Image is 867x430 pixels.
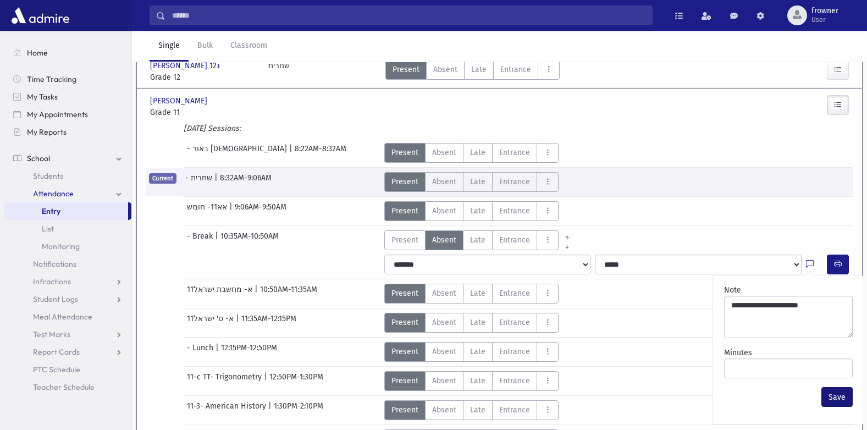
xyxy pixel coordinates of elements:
[4,70,131,88] a: Time Tracking
[222,31,276,62] a: Classroom
[811,7,838,15] span: frowner
[33,329,70,339] span: Test Marks
[4,106,131,123] a: My Appointments
[432,288,456,299] span: Absent
[500,64,531,75] span: Entrance
[150,71,257,83] span: Grade 12
[236,313,241,333] span: |
[187,143,289,163] span: - באור [DEMOGRAPHIC_DATA]
[187,400,268,420] span: 11-3- American History
[499,147,530,158] span: Entrance
[4,273,131,290] a: Infractions
[33,347,80,357] span: Report Cards
[4,220,131,238] a: List
[4,343,131,361] a: Report Cards
[821,387,853,407] button: Save
[4,167,131,185] a: Students
[432,176,456,188] span: Absent
[384,172,559,192] div: AttTypes
[27,109,88,119] span: My Appointments
[391,288,418,299] span: Present
[384,230,576,250] div: AttTypes
[384,313,559,333] div: AttTypes
[184,124,241,133] i: [DATE] Sessions:
[33,312,92,322] span: Meal Attendance
[187,313,236,333] span: 11א- ס' ישראל
[9,4,72,26] img: AdmirePro
[559,239,576,248] a: All Later
[187,201,229,221] span: אא11- חומש
[432,317,456,328] span: Absent
[384,342,559,362] div: AttTypes
[499,234,530,246] span: Entrance
[391,404,418,416] span: Present
[470,375,485,387] span: Late
[391,234,418,246] span: Present
[33,189,74,199] span: Attendance
[4,202,128,220] a: Entry
[4,361,131,378] a: PTC Schedule
[384,284,559,304] div: AttTypes
[33,365,80,374] span: PTC Schedule
[268,60,290,83] div: שחרית
[4,255,131,273] a: Notifications
[470,205,485,217] span: Late
[384,143,559,163] div: AttTypes
[393,64,419,75] span: Present
[433,64,457,75] span: Absent
[391,176,418,188] span: Present
[499,346,530,357] span: Entrance
[269,371,323,391] span: 12:50PM-1:30PM
[149,173,176,184] span: Current
[4,326,131,343] a: Test Marks
[499,288,530,299] span: Entrance
[811,15,838,24] span: User
[150,107,257,118] span: Grade 11
[724,284,741,296] label: Note
[27,153,50,163] span: School
[150,31,189,62] a: Single
[391,317,418,328] span: Present
[42,241,80,251] span: Monitoring
[235,201,286,221] span: 9:06AM-9:50AM
[33,277,71,286] span: Infractions
[499,317,530,328] span: Entrance
[185,172,214,192] span: - שחרית
[4,44,131,62] a: Home
[470,317,485,328] span: Late
[4,185,131,202] a: Attendance
[33,259,76,269] span: Notifications
[432,346,456,357] span: Absent
[187,230,215,250] span: - Break
[27,92,58,102] span: My Tasks
[470,346,485,357] span: Late
[385,60,560,83] div: AttTypes
[470,147,485,158] span: Late
[216,342,221,362] span: |
[384,201,559,221] div: AttTypes
[42,206,60,216] span: Entry
[4,308,131,326] a: Meal Attendance
[432,234,456,246] span: Absent
[4,290,131,308] a: Student Logs
[391,205,418,217] span: Present
[432,147,456,158] span: Absent
[499,375,530,387] span: Entrance
[295,143,346,163] span: 8:22AM-8:32AM
[27,127,67,137] span: My Reports
[33,294,78,304] span: Student Logs
[4,123,131,141] a: My Reports
[150,60,222,71] span: [PERSON_NAME] ג12
[432,205,456,217] span: Absent
[220,230,279,250] span: 10:35AM-10:50AM
[384,371,559,391] div: AttTypes
[27,48,48,58] span: Home
[187,284,255,304] span: 11א- מחשבת ישראל
[27,74,76,84] span: Time Tracking
[391,147,418,158] span: Present
[189,31,222,62] a: Bulk
[470,288,485,299] span: Late
[215,230,220,250] span: |
[4,150,131,167] a: School
[432,375,456,387] span: Absent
